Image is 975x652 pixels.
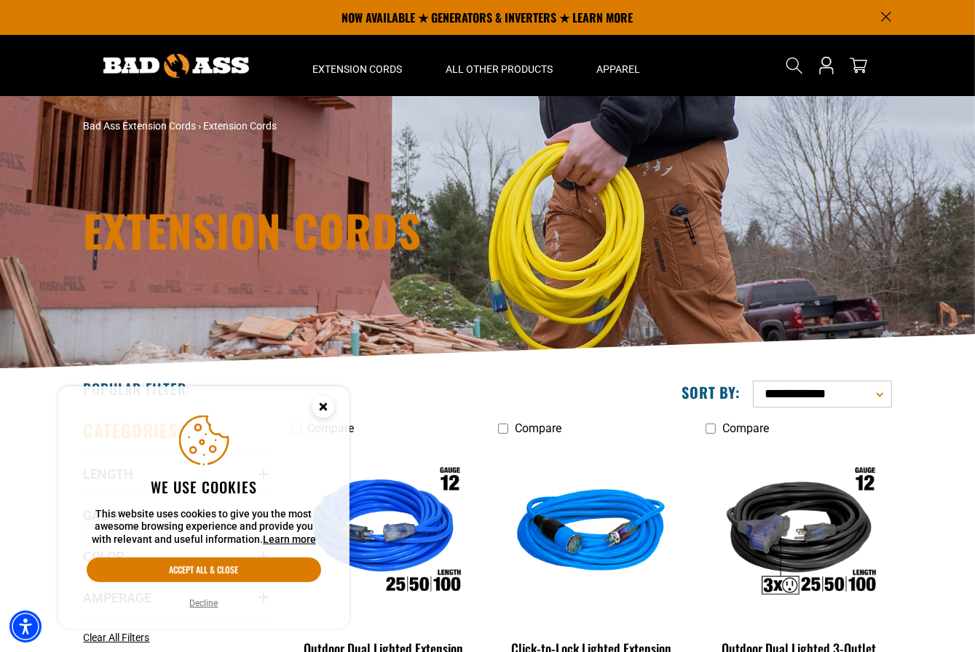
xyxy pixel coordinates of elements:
summary: All Other Products [425,35,575,96]
summary: Apparel [575,35,663,96]
a: Bad Ass Extension Cords [84,120,197,132]
h2: Popular Filter: [84,379,191,398]
span: Compare [515,421,561,435]
img: blue [500,450,683,617]
summary: Extension Cords [291,35,425,96]
aside: Cookie Consent [58,386,350,629]
button: Accept all & close [87,557,321,582]
span: Extension Cords [204,120,277,132]
a: Clear All Filters [84,630,156,645]
span: Clear All Filters [84,632,150,643]
a: cart [847,57,870,74]
a: Open this option [815,35,838,96]
p: This website uses cookies to give you the most awesome browsing experience and provide you with r... [87,508,321,546]
summary: Search [783,54,806,77]
img: Outdoor Dual Lighted Extension Cord w/ Safety CGM [292,450,475,617]
button: Decline [186,596,223,611]
span: Extension Cords [313,63,403,76]
nav: breadcrumbs [84,119,615,134]
label: Sort by: [682,383,741,402]
div: Accessibility Menu [9,611,42,643]
a: This website uses cookies to give you the most awesome browsing experience and provide you with r... [263,533,316,545]
img: Bad Ass Extension Cords [103,54,249,78]
span: › [199,120,202,132]
img: Outdoor Dual Lighted 3-Outlet Extension Cord w/ Safety CGM [707,450,891,617]
span: Apparel [597,63,641,76]
span: Compare [722,421,769,435]
span: All Other Products [446,63,553,76]
button: Close this option [297,386,350,432]
h1: Extension Cords [84,208,615,252]
h2: We use cookies [87,477,321,496]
